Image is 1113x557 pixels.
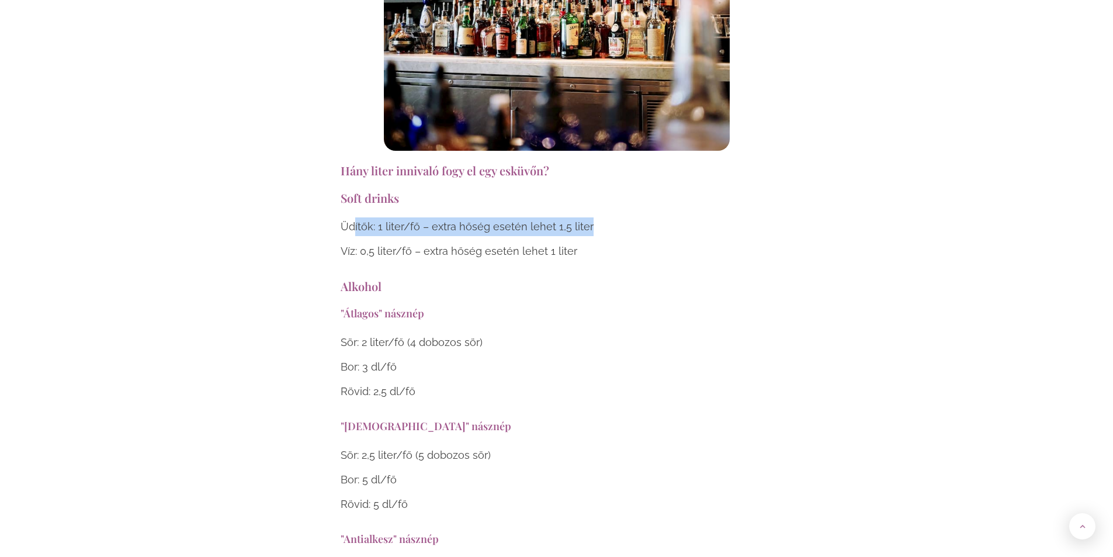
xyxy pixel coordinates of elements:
[341,382,773,401] p: Rövid: 2,5 dl/fő
[341,162,773,178] h3: Hány liter innivaló fogy el egy esküvőn?
[341,470,773,489] p: Bor: 5 dl/fő
[341,306,773,321] h5: "Átlagos" násznép
[341,242,773,261] p: Víz: 0,5 liter/fő – extra hőség esetén lehet 1 liter
[341,446,773,465] p: Sör: 2,5 liter/fő (5 dobozos sör)
[341,358,773,376] p: Bor: 3 dl/fő
[341,217,773,236] p: Üdítők: 1 liter/fő – extra hőség esetén lehet 1,5 liter
[341,278,773,294] h4: Alkohol
[341,190,773,206] h4: Soft drinks
[341,531,773,547] h5: "Antialkesz" násznép
[341,333,773,352] p: Sör: 2 liter/fő (4 dobozos sör)
[341,418,773,434] h5: "[DEMOGRAPHIC_DATA]" násznép
[341,495,773,514] p: Rövid: 5 dl/fő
